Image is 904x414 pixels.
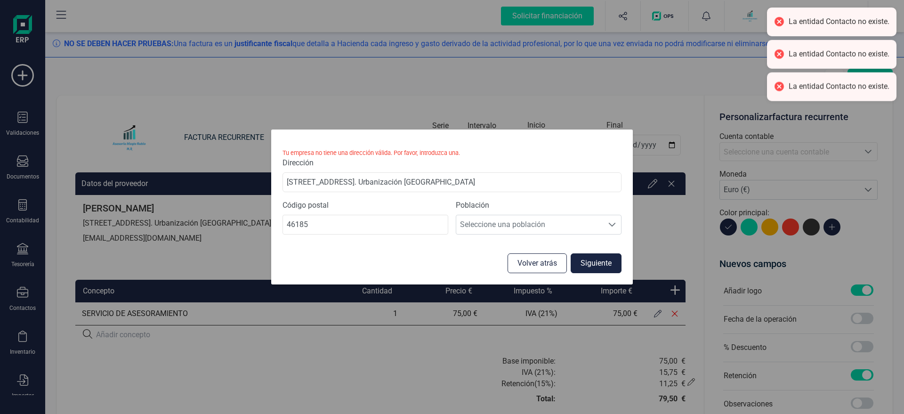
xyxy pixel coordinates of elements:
[456,200,621,211] label: Población
[789,82,889,92] div: La entidad Contacto no existe.
[789,49,889,59] div: La entidad Contacto no existe.
[282,200,448,211] label: Código postal
[282,157,314,169] label: Dirección
[571,253,621,273] button: Siguiente
[282,148,621,157] small: Tu empresa no tiene una dirección válida. Por favor, introduzca una.
[456,215,603,234] span: Seleccione una población
[508,253,567,273] button: Volver atrás
[789,17,889,27] div: La entidad Contacto no existe.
